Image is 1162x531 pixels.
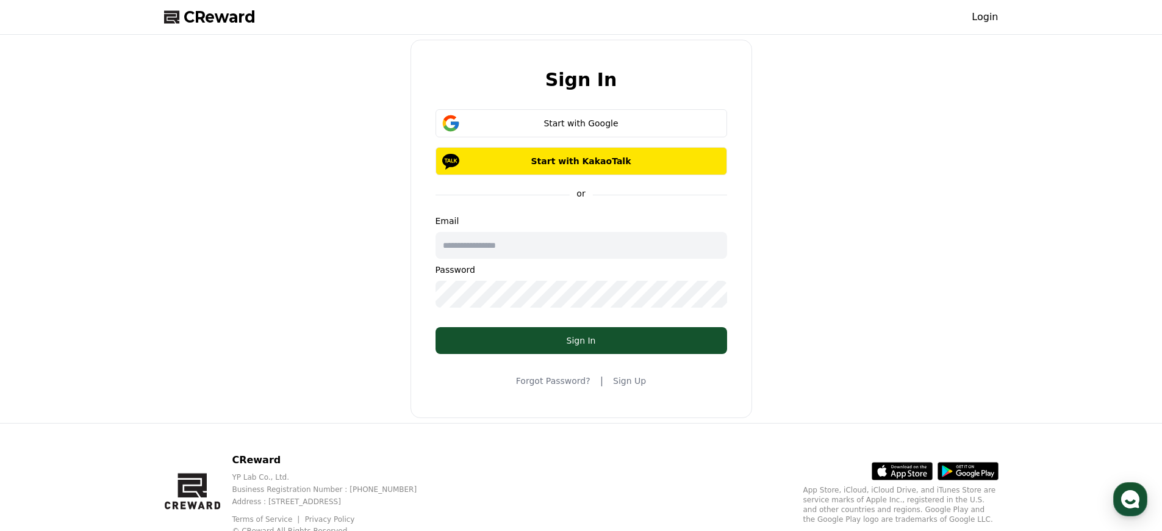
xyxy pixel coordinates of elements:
[101,406,137,416] span: Messages
[600,374,603,388] span: |
[436,327,727,354] button: Sign In
[516,375,590,387] a: Forgot Password?
[184,7,256,27] span: CReward
[4,387,81,417] a: Home
[164,7,256,27] a: CReward
[232,472,436,482] p: YP Lab Co., Ltd.
[232,485,436,494] p: Business Registration Number : [PHONE_NUMBER]
[803,485,999,524] p: App Store, iCloud, iCloud Drive, and iTunes Store are service marks of Apple Inc., registered in ...
[460,334,703,347] div: Sign In
[232,497,436,507] p: Address : [STREET_ADDRESS]
[453,117,709,129] div: Start with Google
[181,405,210,415] span: Settings
[232,453,436,468] p: CReward
[305,515,355,524] a: Privacy Policy
[972,10,998,24] a: Login
[436,147,727,175] button: Start with KakaoTalk
[613,375,646,387] a: Sign Up
[31,405,52,415] span: Home
[232,515,301,524] a: Terms of Service
[436,109,727,137] button: Start with Google
[545,70,617,90] h2: Sign In
[569,187,592,200] p: or
[81,387,157,417] a: Messages
[436,264,727,276] p: Password
[453,155,709,167] p: Start with KakaoTalk
[157,387,234,417] a: Settings
[436,215,727,227] p: Email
